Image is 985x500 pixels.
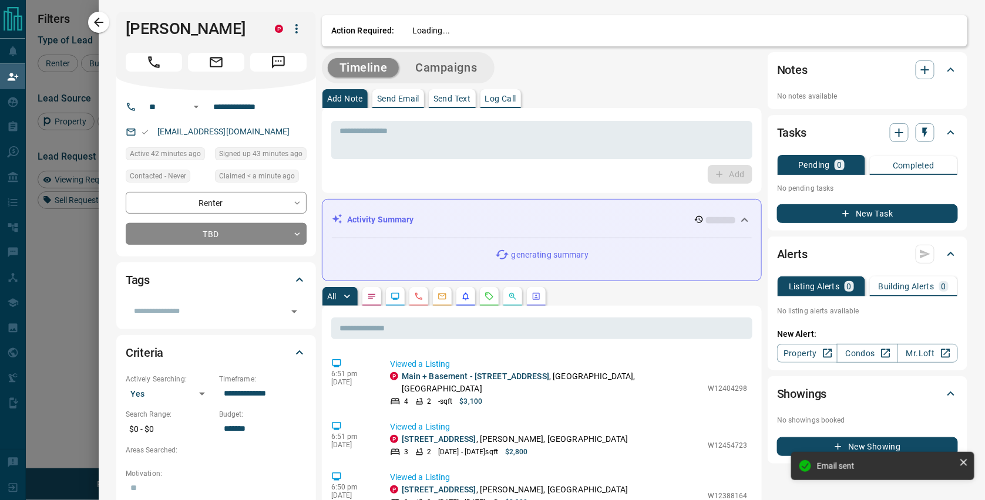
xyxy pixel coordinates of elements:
p: 2 [427,447,431,457]
div: Wed Oct 15 2025 [215,170,307,186]
p: 0 [837,161,842,169]
div: Yes [126,384,213,403]
div: property.ca [275,25,283,33]
svg: Lead Browsing Activity [391,292,400,301]
p: Budget: [219,409,307,420]
div: property.ca [390,372,398,380]
div: Tags [126,266,307,294]
div: property.ca [390,435,398,443]
a: Condos [837,344,897,363]
p: Send Email [377,94,419,103]
div: Alerts [777,240,958,268]
p: Action Required: [331,25,395,37]
div: property.ca [390,485,398,494]
span: Email [188,53,244,72]
p: Motivation: [126,468,307,479]
a: [STREET_ADDRESS] [402,485,476,494]
p: [DATE] [331,491,372,499]
p: Listing Alerts [789,282,840,290]
p: $3,100 [460,396,483,407]
a: [EMAIL_ADDRESS][DOMAIN_NAME] [157,127,290,136]
svg: Email Valid [141,128,149,136]
p: - sqft [438,396,453,407]
p: Activity Summary [347,214,414,226]
p: Pending [798,161,830,169]
p: 4 [404,396,408,407]
button: New Task [777,204,958,223]
p: , [GEOGRAPHIC_DATA], [GEOGRAPHIC_DATA] [402,370,702,395]
h1: [PERSON_NAME] [126,19,257,38]
p: 6:51 pm [331,370,372,378]
h2: Tasks [777,123,806,142]
svg: Agent Actions [532,292,541,301]
p: 0 [942,282,946,290]
p: [DATE] - [DATE] sqft [438,447,498,457]
p: Viewed a Listing [390,421,748,433]
p: W12454723 [708,440,748,451]
svg: Notes [367,292,376,301]
div: Wed Oct 15 2025 [215,147,307,164]
p: generating summary [512,249,589,261]
h2: Showings [777,384,827,403]
svg: Listing Alerts [461,292,470,301]
div: Criteria [126,339,307,367]
p: Areas Searched: [126,445,307,455]
p: Search Range: [126,409,213,420]
p: Send Text [433,94,471,103]
span: Contacted - Never [130,170,186,182]
div: Renter [126,192,307,214]
a: Property [777,344,838,363]
div: Activity Summary [332,209,752,231]
p: Add Note [327,94,363,103]
div: TBD [126,223,307,245]
p: Log Call [485,94,516,103]
button: Timeline [328,58,399,77]
h2: Tags [126,271,150,289]
p: $2,800 [505,447,528,457]
p: W12404298 [708,383,748,394]
svg: Requests [485,292,494,301]
p: $0 - $0 [126,420,213,439]
p: Timeframe: [219,374,307,384]
p: 3 [404,447,408,457]
p: All [327,292,337,300]
svg: Calls [414,292,423,301]
p: Loading... [412,25,958,37]
p: No notes available [777,91,958,102]
div: Wed Oct 15 2025 [126,147,209,164]
h2: Alerts [777,245,808,263]
p: 2 [427,396,431,407]
h2: Criteria [126,343,164,362]
p: Building Alerts [879,282,934,290]
div: Email sent [817,461,954,471]
svg: Opportunities [508,292,517,301]
p: , [PERSON_NAME], [GEOGRAPHIC_DATA] [402,484,628,496]
div: Showings [777,380,958,408]
p: [DATE] [331,441,372,449]
p: [DATE] [331,378,372,386]
button: Campaigns [404,58,489,77]
p: Viewed a Listing [390,471,748,484]
p: No pending tasks [777,180,958,197]
div: Tasks [777,119,958,147]
p: Actively Searching: [126,374,213,384]
p: No showings booked [777,415,958,425]
p: Completed [893,161,934,170]
button: Open [189,100,203,114]
p: No listing alerts available [777,306,958,316]
p: 0 [847,282,852,290]
p: 6:51 pm [331,433,372,441]
span: Message [250,53,307,72]
span: Claimed < a minute ago [219,170,295,182]
p: New Alert: [777,328,958,340]
button: New Showing [777,437,958,456]
a: Main + Basement - [STREET_ADDRESS] [402,371,549,381]
a: [STREET_ADDRESS] [402,434,476,444]
span: Signed up 43 minutes ago [219,148,302,160]
span: Call [126,53,182,72]
svg: Emails [438,292,447,301]
p: , [PERSON_NAME], [GEOGRAPHIC_DATA] [402,433,628,445]
a: Mr.Loft [897,344,958,363]
span: Active 42 minutes ago [130,148,201,160]
h2: Notes [777,60,808,79]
